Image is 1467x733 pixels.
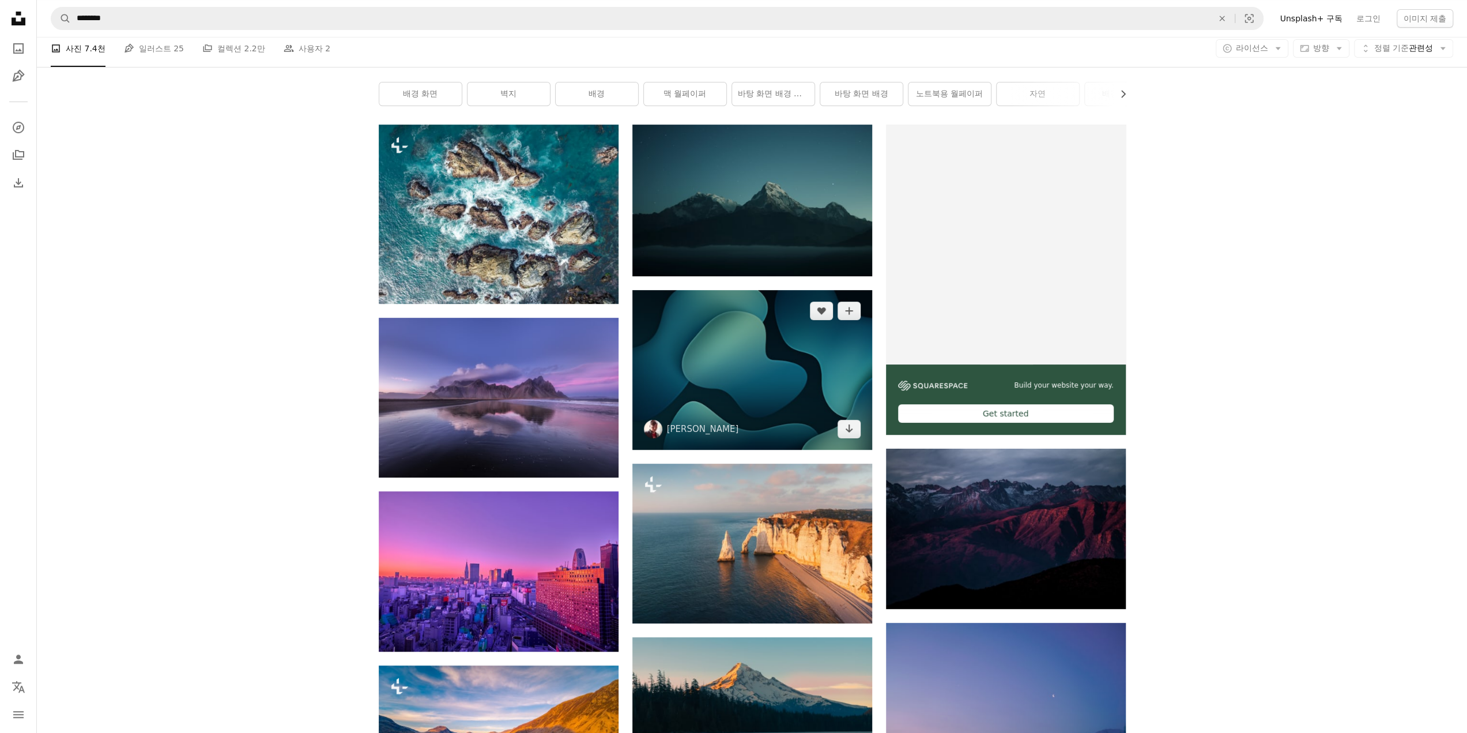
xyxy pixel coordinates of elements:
a: 배경 화면 [379,82,462,106]
span: Build your website your way. [1014,381,1113,390]
form: 사이트 전체에서 이미지 찾기 [51,7,1264,30]
img: 야간의 도시 스카이라인 [379,491,619,652]
img: file-1606177908946-d1eed1cbe4f5image [898,381,967,390]
a: 바탕 화면 배경 [820,82,903,106]
button: 이미지 제출 [1397,9,1453,28]
span: 방향 [1313,43,1329,52]
a: Build your website your way.Get started [886,125,1126,435]
a: 배경 [556,82,638,106]
img: 물결 모양의 파란색 추상 배경 [632,290,872,450]
a: 사용자 2 [284,30,330,67]
a: 달이 산 너머 하늘에 지고 있다 [886,698,1126,708]
a: 바탕 화면 배경 무늬 [732,82,814,106]
a: Brown Moutains의 항공 사진 [886,524,1126,534]
a: 사진 [7,37,30,60]
a: 바다와 바위의 조감도 [379,209,619,219]
button: 컬렉션에 추가 [838,302,861,320]
a: 홈 — Unsplash [7,7,30,32]
img: Martin Martz의 프로필로 이동 [644,420,662,438]
button: 방향 [1293,39,1349,58]
a: 로그인 / 가입 [7,648,30,671]
button: 언어 [7,675,30,698]
a: 가까운 시간 사진 촬영 중 산의 실루엣 [632,195,872,205]
a: 야간의 도시 스카이라인 [379,566,619,576]
a: 다운로드 내역 [7,171,30,194]
a: 일러스트 [7,65,30,88]
span: 25 [174,42,184,55]
button: 정렬 기준관련성 [1354,39,1453,58]
button: 메뉴 [7,703,30,726]
a: [PERSON_NAME] [667,423,739,435]
a: 벽지 [467,82,550,106]
a: 바위 절벽 옆에있는 큰 수역 [632,538,872,548]
img: 가까운 시간 사진 촬영 중 산의 실루엣 [632,125,872,276]
a: 컬렉션 2.2만 [202,30,265,67]
a: 물에 반사된 산 [632,712,872,722]
a: 배경 화면 4K [1085,82,1167,106]
button: 삭제 [1209,7,1235,29]
img: 바다와 바위의 조감도 [379,125,619,304]
img: 산 사진 [379,318,619,478]
span: 정렬 기준 [1374,43,1409,52]
a: 물결 모양의 파란색 추상 배경 [632,364,872,375]
a: 탐색 [7,116,30,139]
a: 산 사진 [379,392,619,403]
a: Unsplash+ 구독 [1273,9,1349,28]
img: 바위 절벽 옆에있는 큰 수역 [632,464,872,623]
button: 시각적 검색 [1235,7,1263,29]
button: 목록을 오른쪽으로 스크롤 [1112,82,1126,106]
a: 로그인 [1349,9,1387,28]
a: 노트북용 월페이퍼 [908,82,991,106]
span: 관련성 [1374,43,1433,54]
span: 라이선스 [1236,43,1268,52]
button: 좋아요 [810,302,833,320]
a: 일러스트 25 [124,30,184,67]
div: Get started [898,404,1114,423]
a: 자연 [997,82,1079,106]
img: Brown Moutains의 항공 사진 [886,449,1126,609]
button: 라이선스 [1216,39,1288,58]
button: Unsplash 검색 [51,7,71,29]
a: 컬렉션 [7,144,30,167]
span: 2.2만 [244,42,265,55]
a: 다운로드 [838,420,861,438]
span: 2 [325,42,330,55]
a: 맥 월페이퍼 [644,82,726,106]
